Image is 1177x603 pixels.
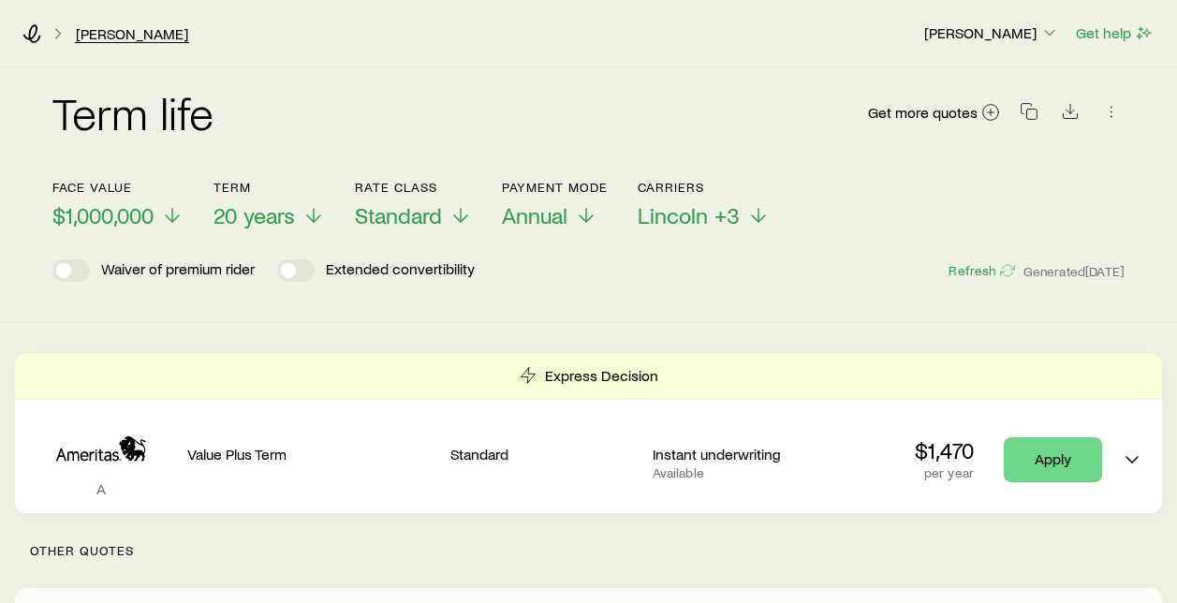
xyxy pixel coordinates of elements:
[638,202,740,228] span: Lincoln +3
[923,22,1060,45] button: [PERSON_NAME]
[502,180,608,229] button: Payment ModeAnnual
[52,180,184,195] p: Face value
[1075,22,1155,44] button: Get help
[924,23,1059,42] p: [PERSON_NAME]
[213,180,325,229] button: Term20 years
[52,90,213,135] h2: Term life
[653,445,839,463] p: Instant underwriting
[450,445,637,463] p: Standard
[948,262,1015,280] button: Refresh
[638,180,770,229] button: CarriersLincoln +3
[15,513,1162,588] p: Other Quotes
[1023,263,1125,280] span: Generated
[867,102,1001,124] a: Get more quotes
[1057,106,1083,124] a: Download CSV
[30,479,172,498] p: A
[52,202,154,228] span: $1,000,000
[502,202,567,228] span: Annual
[355,180,472,229] button: Rate ClassStandard
[355,180,472,195] p: Rate Class
[187,445,435,463] p: Value Plus Term
[502,180,608,195] p: Payment Mode
[52,180,184,229] button: Face value$1,000,000
[355,202,442,228] span: Standard
[101,259,255,282] p: Waiver of premium rider
[15,353,1162,513] div: Term quotes
[213,180,325,195] p: Term
[638,180,770,195] p: Carriers
[326,259,475,282] p: Extended convertibility
[868,105,978,120] span: Get more quotes
[653,465,839,480] p: Available
[545,366,658,385] p: Express Decision
[213,202,295,228] span: 20 years
[915,437,974,463] p: $1,470
[1085,263,1125,280] span: [DATE]
[75,25,189,43] a: [PERSON_NAME]
[1004,437,1102,482] a: Apply
[915,465,974,480] p: per year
